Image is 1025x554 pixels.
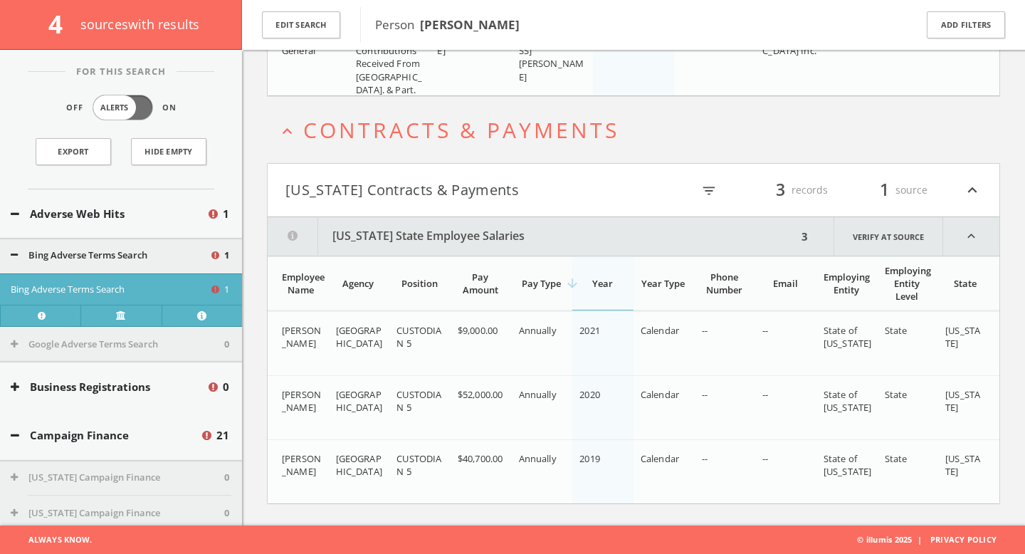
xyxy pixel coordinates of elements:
span: Annually [519,388,557,401]
button: Campaign Finance [11,427,200,444]
div: Position [396,277,442,290]
span: [PERSON_NAME] [282,388,321,414]
button: Google Adverse Terms Search [11,338,224,352]
span: State [885,324,908,337]
span: Monetary Contributions Received From [GEOGRAPHIC_DATA]. & Part. [356,31,422,96]
span: 4 [48,7,75,41]
span: | [912,534,927,545]
span: -- [762,388,768,401]
span: $40,700.00 [458,452,503,465]
span: State [885,452,908,465]
div: Email [762,277,808,290]
span: 21 [216,427,229,444]
button: Business Registrations [11,379,206,395]
div: Year [579,277,625,290]
a: Verify at source [80,305,161,326]
span: [STREET_ADDRESS][PERSON_NAME] [519,31,587,83]
button: Bing Adverse Terms Search [11,249,209,263]
span: 0 [224,471,229,485]
div: State [945,277,985,290]
i: expand_less [278,122,297,141]
button: Adverse Web Hits [11,206,206,222]
div: Phone Number [702,271,747,296]
i: expand_less [943,217,999,256]
span: Annually [519,452,557,465]
button: [US_STATE] Campaign Finance [11,471,224,485]
button: expand_lessContracts & Payments [278,118,1000,142]
span: © illumis 2025 [857,526,1014,554]
span: -- [702,324,708,337]
span: [US_STATE] [945,452,980,478]
div: grid [268,311,999,503]
span: -- [762,324,768,337]
span: -- [702,452,708,465]
div: 3 [797,217,812,256]
span: For This Search [65,65,177,79]
span: -- [702,388,708,401]
button: [US_STATE] Campaign Finance [11,506,224,521]
div: Year Type [641,277,686,290]
span: $9,000.00 [458,324,498,337]
a: Verify at source [834,217,943,256]
i: filter_list [701,183,717,199]
button: Edit Search [262,11,340,39]
span: [PERSON_NAME] [282,324,321,350]
span: 3 [769,177,792,202]
span: CUSTODIAN 5 [396,452,441,478]
span: 0 [223,379,229,395]
span: State of [US_STATE] [824,452,871,478]
span: State of [US_STATE] [824,388,871,414]
span: Off [66,102,83,114]
span: Calendar [641,452,679,465]
b: [PERSON_NAME] [420,16,520,33]
span: Person [375,16,520,33]
span: Calendar [641,388,679,401]
div: Employing Entity Level [885,264,930,303]
span: [GEOGRAPHIC_DATA] [336,324,382,350]
span: Annually [519,324,557,337]
div: source [842,178,927,202]
span: 1 [224,283,229,297]
button: Hide Empty [131,138,206,165]
span: [US_STATE] [945,324,980,350]
div: Employee Name [282,271,320,296]
span: $52,000.00 [458,388,503,401]
span: Always Know. [11,526,92,554]
div: Agency [336,277,382,290]
span: -- [762,452,768,465]
span: Contracts & Payments [303,115,619,145]
div: Employing Entity [824,271,869,296]
span: CUSTODIAN 5 [396,324,441,350]
div: records [742,178,828,202]
span: 2020 [579,388,600,401]
button: Add Filters [927,11,1005,39]
i: arrow_downward [565,276,579,291]
div: Pay Type [519,277,564,290]
a: Export [36,138,111,165]
span: [PERSON_NAME] [282,452,321,478]
span: 2021 [579,324,600,337]
span: 2019 [579,452,600,465]
a: Privacy Policy [930,534,997,545]
button: [US_STATE] Contracts & Payments [285,178,634,202]
span: source s with results [80,16,200,33]
span: 1 [224,249,229,263]
button: Bing Adverse Terms Search [11,283,209,297]
span: State of [US_STATE] [824,324,871,350]
span: 1 [223,206,229,222]
span: [US_STATE] [945,388,980,414]
button: [US_STATE] State Employee Salaries [268,217,797,256]
i: expand_less [963,178,982,202]
div: Pay Amount [458,271,503,296]
span: State [885,388,908,401]
div: grid [268,19,999,95]
span: [GEOGRAPHIC_DATA] [336,452,382,478]
span: 1 [873,177,895,202]
span: Calendar [641,324,679,337]
span: On [162,102,177,114]
span: 0 [224,338,229,352]
span: 0 [224,506,229,521]
span: [GEOGRAPHIC_DATA] [336,388,382,414]
span: CUSTODIAN 5 [396,388,441,414]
